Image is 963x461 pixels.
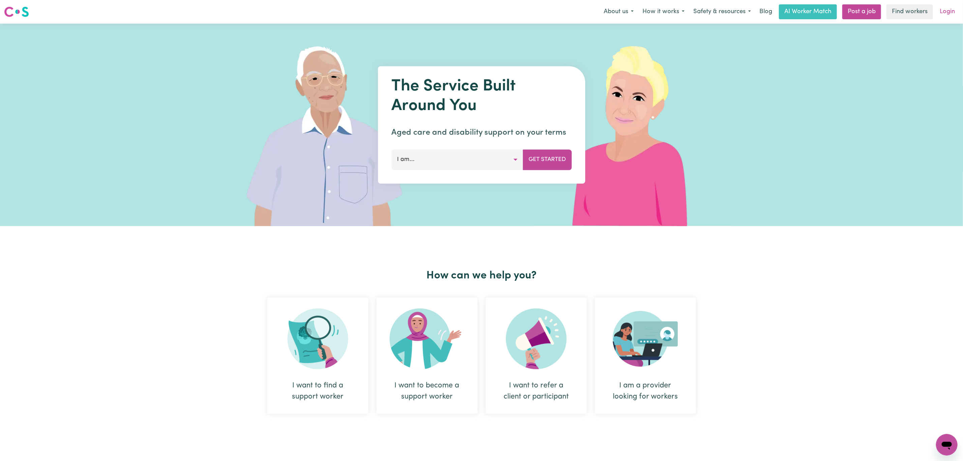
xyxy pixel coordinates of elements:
[599,5,638,19] button: About us
[4,6,29,18] img: Careseekers logo
[283,380,352,402] div: I want to find a support worker
[689,5,755,19] button: Safety & resources
[595,298,696,414] div: I am a provider looking for workers
[842,4,881,19] a: Post a job
[391,150,523,170] button: I am...
[936,434,958,456] iframe: Button to launch messaging window, conversation in progress
[936,4,959,19] a: Login
[393,380,461,402] div: I want to become a support worker
[288,308,348,369] img: Search
[779,4,837,19] a: AI Worker Match
[486,298,587,414] div: I want to refer a client or participant
[390,308,464,369] img: Become Worker
[391,127,572,139] p: Aged care and disability support on your terms
[502,380,571,402] div: I want to refer a client or participant
[263,269,700,282] h2: How can we help you?
[755,4,776,19] a: Blog
[611,380,680,402] div: I am a provider looking for workers
[886,4,933,19] a: Find workers
[267,298,368,414] div: I want to find a support worker
[4,4,29,20] a: Careseekers logo
[523,150,572,170] button: Get Started
[377,298,478,414] div: I want to become a support worker
[638,5,689,19] button: How it works
[613,308,678,369] img: Provider
[506,308,567,369] img: Refer
[391,77,572,116] h1: The Service Built Around You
